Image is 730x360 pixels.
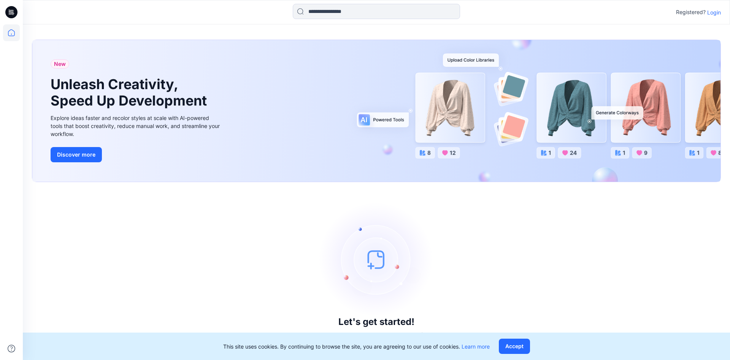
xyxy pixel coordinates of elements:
p: Login [707,8,721,16]
span: New [54,59,66,69]
p: Registered? [676,8,706,17]
button: Discover more [51,147,102,162]
p: This site uses cookies. By continuing to browse the site, you are agreeing to our use of cookies. [223,342,490,350]
h3: Let's get started! [338,317,414,327]
h1: Unleash Creativity, Speed Up Development [51,76,210,109]
a: Learn more [462,343,490,350]
div: Explore ideas faster and recolor styles at scale with AI-powered tools that boost creativity, red... [51,114,222,138]
img: empty-state-image.svg [319,202,433,317]
button: Accept [499,339,530,354]
a: Discover more [51,147,222,162]
p: Click New to add a style or create a folder. [314,330,439,339]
